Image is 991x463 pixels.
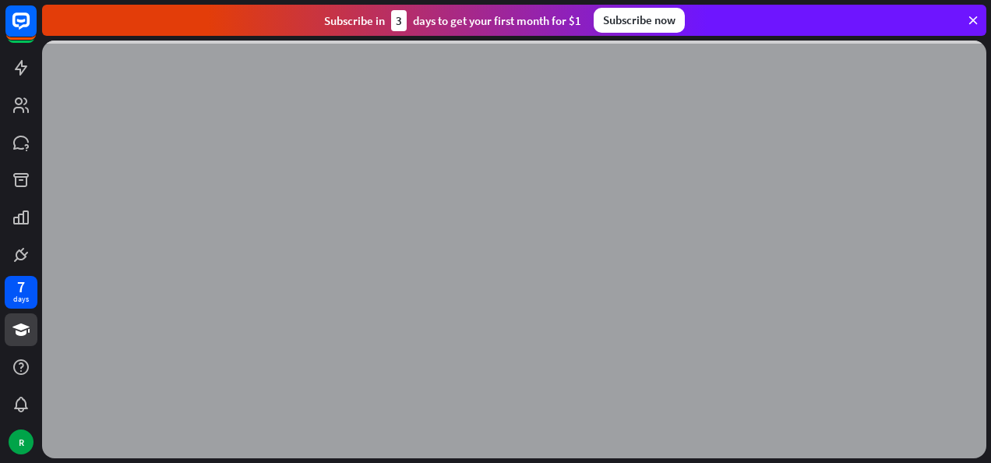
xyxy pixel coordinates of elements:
[391,10,407,31] div: 3
[594,8,685,33] div: Subscribe now
[324,10,581,31] div: Subscribe in days to get your first month for $1
[13,294,29,305] div: days
[9,429,34,454] div: R
[5,276,37,309] a: 7 days
[17,280,25,294] div: 7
